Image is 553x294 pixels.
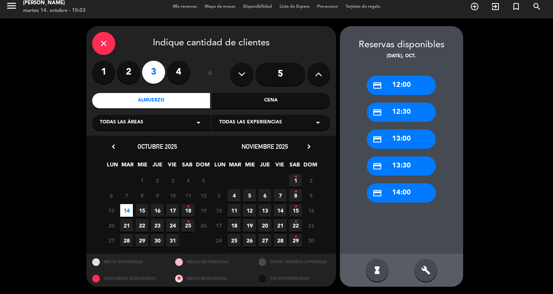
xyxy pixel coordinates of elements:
span: 16 [151,204,164,217]
span: 8 [289,189,302,202]
span: JUE [258,160,271,173]
span: 5 [243,189,256,202]
span: 26 [243,234,256,247]
span: Todas las áreas [100,119,143,126]
span: 14 [120,204,133,217]
i: chevron_right [305,143,313,151]
span: Todas las experiencias [219,119,282,126]
span: Pre-acceso [313,5,342,9]
span: LUN [106,160,119,173]
div: [DATE], oct. [340,53,463,60]
div: Reservas disponibles [340,38,463,53]
span: 29 [136,234,148,247]
i: close [99,39,108,48]
span: MIE [136,160,149,173]
span: Mapa de mesas [201,5,239,9]
span: 19 [197,204,210,217]
i: • [294,186,297,198]
span: 19 [243,219,256,232]
span: 26 [197,219,210,232]
span: 13 [105,204,118,217]
span: Disponibilidad [239,5,276,9]
div: SOLO MESAS BLOQUEADAS [86,270,170,287]
span: 20 [258,219,271,232]
span: MAR [121,160,134,173]
div: martes 14. octubre - 10:03 [23,7,86,15]
span: 13 [258,204,271,217]
div: 12:30 [367,103,436,122]
span: 9 [305,189,317,202]
i: credit_card [373,161,382,171]
span: 7 [120,189,133,202]
span: 6 [258,189,271,202]
i: credit_card [373,81,382,90]
span: DOM [196,160,209,173]
div: MESAS RESTRINGIDAS [169,254,253,270]
span: Tarjetas de regalo [342,5,384,9]
span: 22 [136,219,148,232]
span: 17 [166,204,179,217]
span: 28 [274,234,286,247]
span: 27 [258,234,271,247]
span: SAB [181,160,194,173]
span: 21 [274,219,286,232]
span: VIE [166,160,179,173]
span: 11 [228,204,240,217]
span: MAR [228,160,241,173]
span: 16 [305,204,317,217]
i: build [421,266,430,275]
span: MIE [243,160,256,173]
div: Indique cantidad de clientes [92,32,330,55]
i: chevron_left [109,143,118,151]
i: turned_in_not [512,2,521,11]
span: 1 [289,174,302,187]
i: hourglass_full [373,266,382,275]
span: 23 [151,219,164,232]
div: 14:00 [367,183,436,203]
div: OTROS TAMAÑOS DIPONIBLES [253,254,336,270]
span: 9 [151,189,164,202]
div: SIN DISPONIBILIDAD [253,270,336,287]
span: 7 [274,189,286,202]
span: 14 [274,204,286,217]
i: • [294,216,297,228]
span: Lista de Espera [276,5,313,9]
span: 2 [305,174,317,187]
span: 10 [166,189,179,202]
i: arrow_drop_down [313,118,323,127]
span: DOM [303,160,316,173]
div: ó [198,61,223,88]
i: arrow_drop_down [194,118,203,127]
label: 1 [92,61,115,84]
i: • [187,216,189,228]
span: 22 [289,219,302,232]
span: 18 [228,219,240,232]
span: 15 [289,204,302,217]
span: 25 [182,219,194,232]
span: 21 [120,219,133,232]
label: 3 [142,61,165,84]
span: 24 [166,219,179,232]
span: 24 [212,234,225,247]
span: 18 [182,204,194,217]
span: 30 [305,234,317,247]
div: 13:30 [367,156,436,176]
span: Mis reservas [169,5,201,9]
i: exit_to_app [491,2,500,11]
span: 15 [136,204,148,217]
div: 12:00 [367,76,436,95]
label: 2 [117,61,140,84]
span: 4 [182,174,194,187]
span: 10 [212,204,225,217]
div: MESAS BLOQUEADAS [169,270,253,287]
span: 23 [305,219,317,232]
span: noviembre 2025 [242,143,288,150]
span: 1 [136,174,148,187]
i: search [532,2,541,11]
span: octubre 2025 [137,143,177,150]
span: VIE [273,160,286,173]
span: 25 [228,234,240,247]
i: credit_card [373,108,382,117]
span: 11 [182,189,194,202]
span: 2 [151,174,164,187]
